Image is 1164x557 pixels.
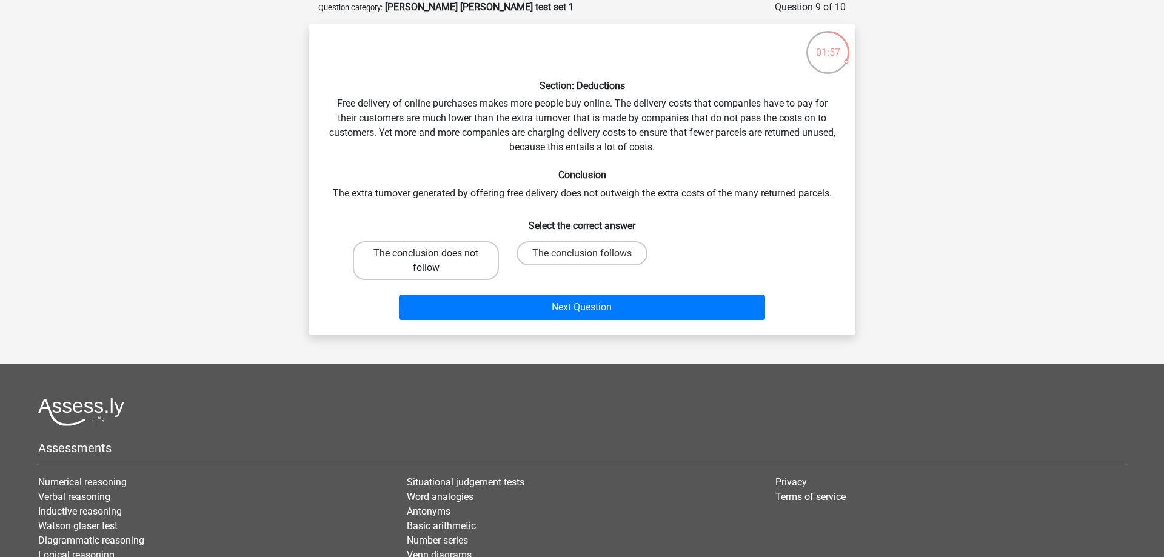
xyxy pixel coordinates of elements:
a: Privacy [775,476,807,488]
a: Verbal reasoning [38,491,110,502]
label: The conclusion does not follow [353,241,499,280]
a: Basic arithmetic [407,520,476,532]
button: Next Question [399,295,766,320]
h5: Assessments [38,441,1126,455]
h6: Select the correct answer [328,210,836,232]
small: Question category: [318,3,383,12]
div: 01:57 [805,30,851,60]
a: Number series [407,535,468,546]
strong: [PERSON_NAME] [PERSON_NAME] test set 1 [385,1,574,13]
a: Terms of service [775,491,846,502]
a: Diagrammatic reasoning [38,535,144,546]
h6: Section: Deductions [328,80,836,92]
div: Free delivery of online purchases makes more people buy online. The delivery costs that companies... [313,34,851,325]
a: Inductive reasoning [38,505,122,517]
img: Assessly logo [38,398,124,426]
a: Situational judgement tests [407,476,524,488]
h6: Conclusion [328,169,836,181]
a: Watson glaser test [38,520,118,532]
a: Antonyms [407,505,450,517]
label: The conclusion follows [517,241,647,265]
a: Word analogies [407,491,473,502]
a: Numerical reasoning [38,476,127,488]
